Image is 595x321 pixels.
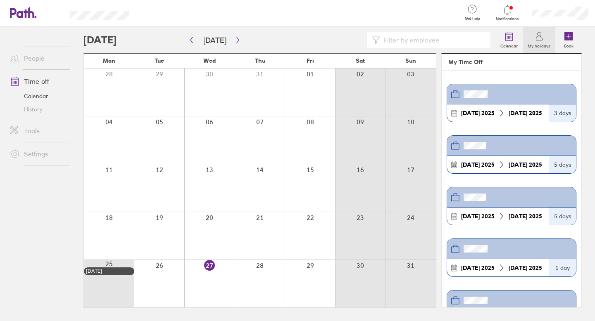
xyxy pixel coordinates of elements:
[523,41,555,49] label: My holidays
[3,146,70,162] a: Settings
[505,264,545,271] div: 2025
[155,57,164,64] span: Tue
[461,212,480,220] strong: [DATE]
[458,110,498,116] div: 2025
[523,27,555,53] a: My holidays
[461,264,480,271] strong: [DATE]
[255,57,265,64] span: Thu
[307,57,314,64] span: Fri
[458,213,498,220] div: 2025
[356,57,365,64] span: Sat
[494,17,521,21] span: Notifications
[447,84,576,122] a: [DATE] 2025[DATE] 20253 days
[509,109,527,117] strong: [DATE]
[405,57,416,64] span: Sun
[495,41,523,49] label: Calendar
[505,161,545,168] div: 2025
[3,73,70,90] a: Time off
[505,213,545,220] div: 2025
[197,33,233,47] button: [DATE]
[458,264,498,271] div: 2025
[458,161,498,168] div: 2025
[3,50,70,66] a: People
[549,156,576,173] div: 5 days
[3,123,70,139] a: Tools
[103,57,115,64] span: Mon
[461,109,480,117] strong: [DATE]
[447,187,576,225] a: [DATE] 2025[DATE] 20255 days
[380,32,486,48] input: Filter by employee
[559,41,578,49] label: Book
[549,208,576,225] div: 5 days
[495,27,523,53] a: Calendar
[494,4,521,21] a: Notifications
[447,238,576,277] a: [DATE] 2025[DATE] 20251 day
[3,103,70,116] a: History
[447,135,576,174] a: [DATE] 2025[DATE] 20255 days
[509,264,527,271] strong: [DATE]
[509,212,527,220] strong: [DATE]
[203,57,216,64] span: Wed
[3,90,70,103] a: Calendar
[459,16,486,21] span: Get help
[442,54,581,71] header: My Time Off
[555,27,582,53] a: Book
[509,161,527,168] strong: [DATE]
[505,110,545,116] div: 2025
[549,104,576,122] div: 3 days
[549,259,576,276] div: 1 day
[86,268,132,274] div: [DATE]
[461,161,480,168] strong: [DATE]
